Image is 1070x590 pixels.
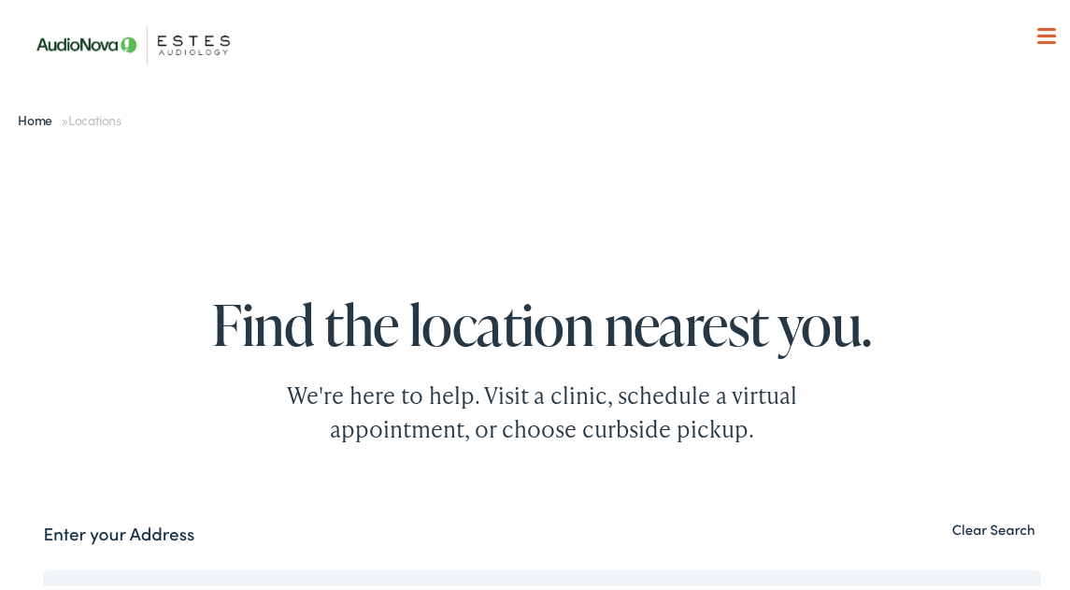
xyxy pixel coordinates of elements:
[947,517,1041,535] button: Clear Search
[243,375,841,442] div: We're here to help. Visit a clinic, schedule a virtual appointment, or choose curbside pickup.
[21,290,1063,352] h1: Find the location nearest you.
[18,107,62,125] a: Home
[68,107,121,125] span: Locations
[36,75,1063,114] a: What We Offer
[43,517,194,544] label: Enter your Address
[18,107,121,125] span: »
